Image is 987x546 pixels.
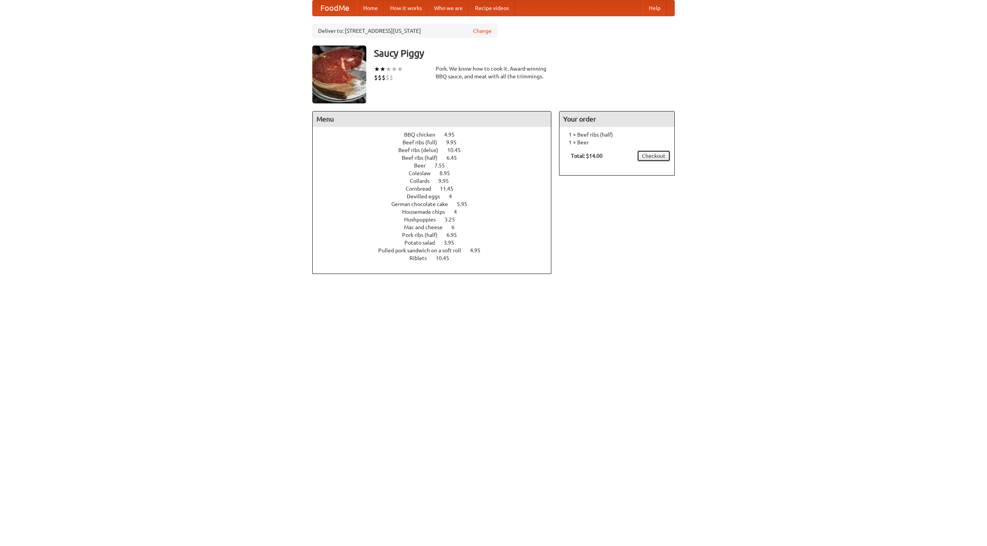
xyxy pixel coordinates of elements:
span: 11.45 [440,186,461,192]
span: 10.45 [447,147,468,153]
span: Cornbread [406,186,439,192]
a: Pork ribs (half) 6.95 [402,232,471,238]
li: ★ [380,65,386,73]
li: ★ [374,65,380,73]
span: Housemade chips [402,209,453,215]
a: Hushpuppies 3.25 [404,216,469,223]
a: Checkout [637,150,670,162]
a: Potato salad 3.95 [404,240,468,246]
b: Total: $14.00 [571,153,603,159]
a: Beef ribs (half) 6.45 [402,155,471,161]
a: Devilled eggs 4 [407,193,466,199]
span: 4 [449,193,460,199]
li: $ [378,73,382,82]
a: Riblets 10.45 [409,255,463,261]
span: Pulled pork sandwich on a soft roll [378,247,469,254]
span: 4.95 [470,247,488,254]
span: Mac and cheese [404,224,450,230]
span: Beef ribs (delux) [398,147,446,153]
a: Beer 7.55 [414,162,459,169]
span: Beef ribs (full) [403,139,445,145]
span: 6.45 [446,155,465,161]
span: Devilled eggs [407,193,448,199]
span: 5.95 [457,201,475,207]
span: 6.95 [446,232,465,238]
li: ★ [391,65,397,73]
a: How it works [384,0,428,16]
a: Beef ribs (full) 9.95 [403,139,471,145]
li: ★ [386,65,391,73]
span: 3.95 [444,240,462,246]
span: 3.25 [445,216,463,223]
span: 6 [451,224,462,230]
a: Collards 9.95 [410,178,463,184]
li: 1 × Beef ribs (half) [563,131,670,139]
img: angular.jpg [312,46,366,103]
li: $ [382,73,386,82]
div: Pork. We know how to cook it. Award-winning BBQ sauce, and meat with all the trimmings. [436,65,551,80]
span: German chocolate cake [391,201,456,207]
a: Recipe videos [469,0,515,16]
a: FoodMe [313,0,357,16]
li: $ [374,73,378,82]
span: 4 [454,209,465,215]
span: Riblets [409,255,435,261]
a: Who we are [428,0,469,16]
span: Beef ribs (half) [402,155,445,161]
a: Beef ribs (delux) 10.45 [398,147,475,153]
a: Change [473,27,492,35]
span: 4.95 [444,132,462,138]
span: 9.95 [438,178,456,184]
h3: Saucy Piggy [374,46,675,61]
li: $ [389,73,393,82]
a: Pulled pork sandwich on a soft roll 4.95 [378,247,495,254]
a: BBQ chicken 4.95 [404,132,469,138]
span: BBQ chicken [404,132,443,138]
span: Pork ribs (half) [402,232,445,238]
a: Help [643,0,667,16]
span: Potato salad [404,240,443,246]
li: $ [386,73,389,82]
li: ★ [397,65,403,73]
span: 8.95 [440,170,458,176]
span: 9.95 [446,139,464,145]
h4: Your order [559,112,674,127]
a: Home [357,0,384,16]
li: 1 × Beer [563,139,670,146]
span: Beer [414,162,433,169]
div: Deliver to: [STREET_ADDRESS][US_STATE] [312,24,497,38]
span: 10.45 [436,255,457,261]
span: Collards [410,178,437,184]
span: Hushpuppies [404,216,443,223]
a: Mac and cheese 6 [404,224,469,230]
a: Housemade chips 4 [402,209,471,215]
h4: Menu [313,112,551,127]
span: Coleslaw [409,170,438,176]
a: German chocolate cake 5.95 [391,201,482,207]
span: 7.55 [435,162,453,169]
a: Coleslaw 8.95 [409,170,464,176]
a: Cornbread 11.45 [406,186,468,192]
